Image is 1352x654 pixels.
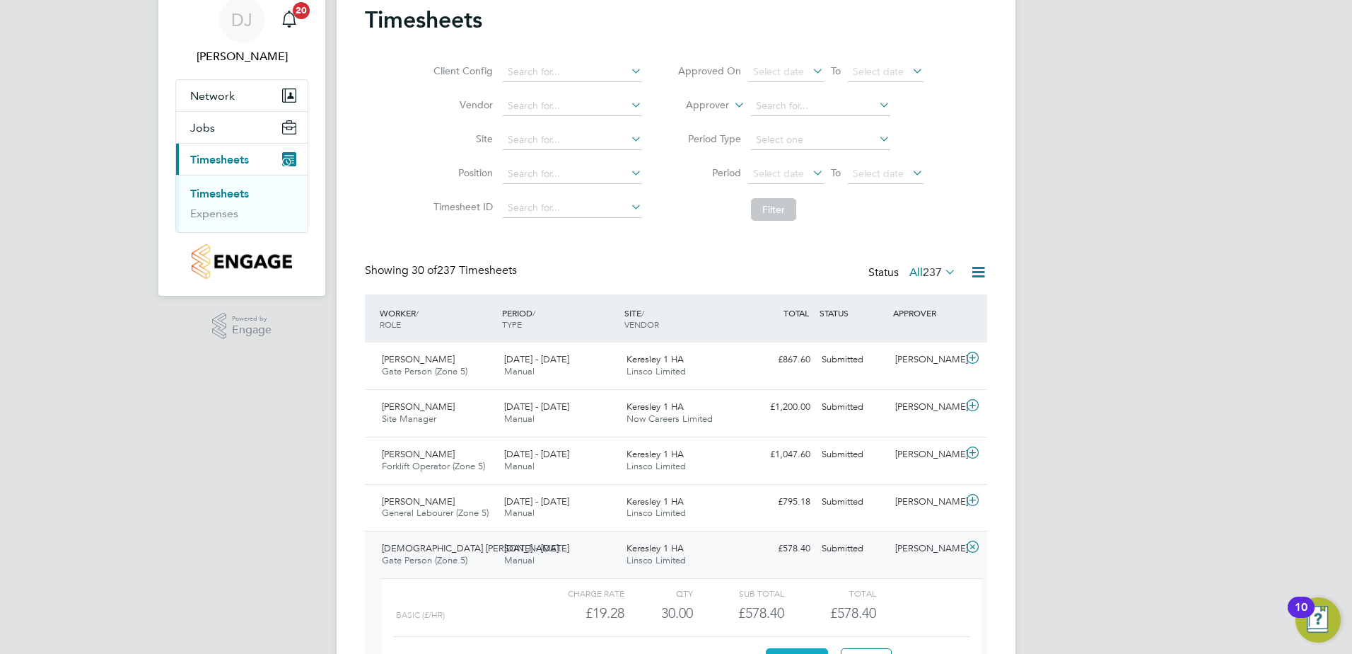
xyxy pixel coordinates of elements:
div: STATUS [816,300,890,326]
span: Dean Jarrett [175,48,308,65]
div: [PERSON_NAME] [890,443,963,466]
a: Expenses [190,207,238,220]
button: Network [176,80,308,111]
span: [DATE] - [DATE] [504,542,569,554]
span: [PERSON_NAME] [382,448,455,460]
input: Search for... [503,164,642,184]
span: Network [190,89,235,103]
div: £1,200.00 [742,396,816,419]
span: TOTAL [783,307,809,319]
span: Manual [504,460,535,472]
div: Submitted [816,490,890,514]
span: Manual [504,413,535,425]
div: [PERSON_NAME] [890,537,963,561]
span: 237 Timesheets [412,263,517,277]
span: 30 of [412,263,437,277]
span: Powered by [232,313,272,325]
span: [PERSON_NAME] [382,353,455,365]
div: Showing [365,263,520,278]
span: VENDOR [624,319,659,330]
span: [DATE] - [DATE] [504,353,569,365]
div: Total [784,585,875,602]
label: Vendor [429,98,493,111]
span: Keresley 1 HA [627,353,684,365]
span: Keresley 1 HA [627,448,684,460]
span: Now Careers Limited [627,413,713,425]
div: £795.18 [742,490,816,514]
span: Select date [753,65,804,78]
h2: Timesheets [365,6,482,34]
span: Linsco Limited [627,507,686,519]
span: Linsco Limited [627,554,686,566]
span: Gate Person (Zone 5) [382,554,467,566]
span: To [827,62,845,80]
a: Powered byEngage [212,313,272,340]
div: QTY [624,585,693,602]
button: Timesheets [176,144,308,175]
button: Filter [751,198,796,221]
span: General Labourer (Zone 5) [382,507,489,519]
span: 20 [293,2,310,19]
div: PERIOD [499,300,621,337]
span: Select date [853,167,904,180]
div: £578.40 [742,537,816,561]
span: Basic (£/HR) [396,610,445,620]
a: Go to home page [175,244,308,279]
div: [PERSON_NAME] [890,396,963,419]
span: Forklift Operator (Zone 5) [382,460,485,472]
div: Charge rate [533,585,624,602]
span: Manual [504,365,535,377]
span: Select date [853,65,904,78]
div: [PERSON_NAME] [890,490,963,514]
div: £1,047.60 [742,443,816,466]
span: 237 [923,265,942,280]
span: ROLE [380,319,401,330]
a: Timesheets [190,187,249,200]
label: Approver [665,98,729,113]
div: APPROVER [890,300,963,326]
div: 30.00 [624,602,693,625]
span: Site Manager [382,413,436,425]
label: Client Config [429,64,493,77]
span: Keresley 1 HA [627,542,684,554]
button: Jobs [176,112,308,143]
span: [DATE] - [DATE] [504,495,569,507]
div: £867.60 [742,348,816,372]
button: Open Resource Center, 10 new notifications [1295,597,1341,643]
div: Submitted [816,443,890,466]
div: £578.40 [693,602,784,625]
div: Sub Total [693,585,784,602]
div: 10 [1295,607,1307,626]
span: / [532,307,535,319]
span: TYPE [502,319,522,330]
div: £19.28 [533,602,624,625]
label: All [909,265,956,280]
div: Timesheets [176,175,308,232]
label: Approved On [677,64,741,77]
span: Select date [753,167,804,180]
label: Period [677,166,741,179]
label: Site [429,132,493,145]
div: Submitted [816,396,890,419]
input: Search for... [503,96,642,116]
span: [PERSON_NAME] [382,401,455,413]
span: Linsco Limited [627,460,686,472]
span: Keresley 1 HA [627,495,684,507]
span: DJ [231,11,252,29]
span: / [416,307,419,319]
span: [PERSON_NAME] [382,495,455,507]
span: [DATE] - [DATE] [504,401,569,413]
span: Manual [504,554,535,566]
input: Search for... [503,130,642,150]
label: Position [429,166,493,179]
span: £578.40 [830,604,876,621]
div: SITE [621,300,743,337]
span: Engage [232,324,272,336]
span: Keresley 1 HA [627,401,684,413]
span: Timesheets [190,153,249,166]
span: Jobs [190,121,215,134]
div: Submitted [816,348,890,372]
div: WORKER [376,300,499,337]
span: Gate Person (Zone 5) [382,365,467,377]
span: [DATE] - [DATE] [504,448,569,460]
